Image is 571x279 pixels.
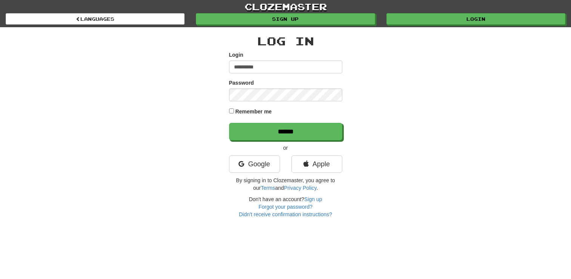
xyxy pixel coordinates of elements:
label: Login [229,51,243,59]
a: Google [229,155,280,173]
a: Sign up [196,13,375,25]
a: Apple [291,155,342,173]
p: or [229,144,342,152]
a: Didn't receive confirmation instructions? [239,211,332,217]
a: Terms [261,185,275,191]
a: Sign up [304,196,322,202]
label: Password [229,79,254,87]
p: By signing in to Clozemaster, you agree to our and . [229,177,342,192]
a: Privacy Policy [284,185,316,191]
a: Login [386,13,565,25]
a: Languages [6,13,185,25]
label: Remember me [235,108,272,115]
a: Forgot your password? [259,204,312,210]
div: Don't have an account? [229,195,342,218]
h2: Log In [229,35,342,47]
